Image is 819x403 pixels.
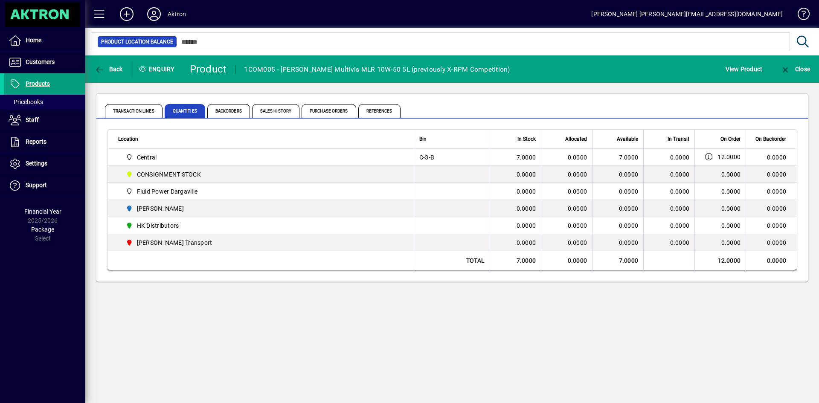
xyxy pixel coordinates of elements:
[165,104,205,118] span: Quantities
[4,131,85,153] a: Reports
[26,80,50,87] span: Products
[105,104,163,118] span: Transaction Lines
[721,221,741,230] span: 0.0000
[746,200,797,217] td: 0.0000
[568,239,587,246] span: 0.0000
[746,166,797,183] td: 0.0000
[490,149,541,166] td: 7.0000
[490,217,541,234] td: 0.0000
[137,221,179,230] span: HK Distributors
[565,134,587,144] span: Allocated
[31,226,54,233] span: Package
[101,38,173,46] span: Product Location Balance
[670,188,690,195] span: 0.0000
[721,187,741,196] span: 0.0000
[670,239,690,246] span: 0.0000
[140,6,168,22] button: Profile
[720,134,741,144] span: On Order
[26,160,47,167] span: Settings
[592,234,643,251] td: 0.0000
[122,169,404,180] span: CONSIGNMENT STOCK
[694,251,746,270] td: 12.0000
[568,188,587,195] span: 0.0000
[414,149,490,166] td: C-3-B
[755,134,786,144] span: On Backorder
[490,251,541,270] td: 7.0000
[668,134,689,144] span: In Transit
[670,205,690,212] span: 0.0000
[490,200,541,217] td: 0.0000
[791,2,808,29] a: Knowledge Base
[113,6,140,22] button: Add
[137,153,157,162] span: Central
[24,208,61,215] span: Financial Year
[26,58,55,65] span: Customers
[26,182,47,188] span: Support
[26,37,41,43] span: Home
[568,205,587,212] span: 0.0000
[746,234,797,251] td: 0.0000
[4,95,85,109] a: Pricebooks
[517,134,536,144] span: In Stock
[85,61,132,77] app-page-header-button: Back
[302,104,356,118] span: Purchase Orders
[592,183,643,200] td: 0.0000
[244,63,510,76] div: 1COM005 - [PERSON_NAME] Multivis MLR 10W-50 5L (previously X-RPM Competition)
[568,171,587,178] span: 0.0000
[137,238,212,247] span: [PERSON_NAME] Transport
[122,220,404,231] span: HK Distributors
[4,52,85,73] a: Customers
[746,251,797,270] td: 0.0000
[94,66,123,72] span: Back
[568,222,587,229] span: 0.0000
[190,62,227,76] div: Product
[4,110,85,131] a: Staff
[780,66,810,72] span: Close
[490,166,541,183] td: 0.0000
[26,138,46,145] span: Reports
[132,62,183,76] div: Enquiry
[122,152,404,162] span: Central
[414,251,490,270] td: Total
[122,203,404,214] span: HAMILTON
[670,171,690,178] span: 0.0000
[122,238,404,248] span: T. Croft Transport
[746,183,797,200] td: 0.0000
[137,170,201,179] span: CONSIGNMENT STOCK
[26,116,39,123] span: Staff
[670,222,690,229] span: 0.0000
[723,61,764,77] button: View Product
[137,204,184,213] span: [PERSON_NAME]
[419,134,427,144] span: Bin
[568,154,587,161] span: 0.0000
[721,170,741,179] span: 0.0000
[4,30,85,51] a: Home
[137,187,198,196] span: Fluid Power Dargaville
[592,251,643,270] td: 7.0000
[717,153,741,161] span: 12.0000
[617,134,638,144] span: Available
[168,7,186,21] div: Aktron
[721,238,741,247] span: 0.0000
[9,99,43,105] span: Pricebooks
[252,104,299,118] span: Sales History
[358,104,401,118] span: References
[490,234,541,251] td: 0.0000
[592,200,643,217] td: 0.0000
[746,217,797,234] td: 0.0000
[541,251,592,270] td: 0.0000
[122,186,404,197] span: Fluid Power Dargaville
[490,183,541,200] td: 0.0000
[592,149,643,166] td: 7.0000
[4,153,85,174] a: Settings
[771,61,819,77] app-page-header-button: Close enquiry
[591,7,783,21] div: [PERSON_NAME] [PERSON_NAME][EMAIL_ADDRESS][DOMAIN_NAME]
[592,217,643,234] td: 0.0000
[4,175,85,196] a: Support
[726,62,762,76] span: View Product
[118,134,138,144] span: Location
[92,61,125,77] button: Back
[721,204,741,213] span: 0.0000
[592,166,643,183] td: 0.0000
[670,154,690,161] span: 0.0000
